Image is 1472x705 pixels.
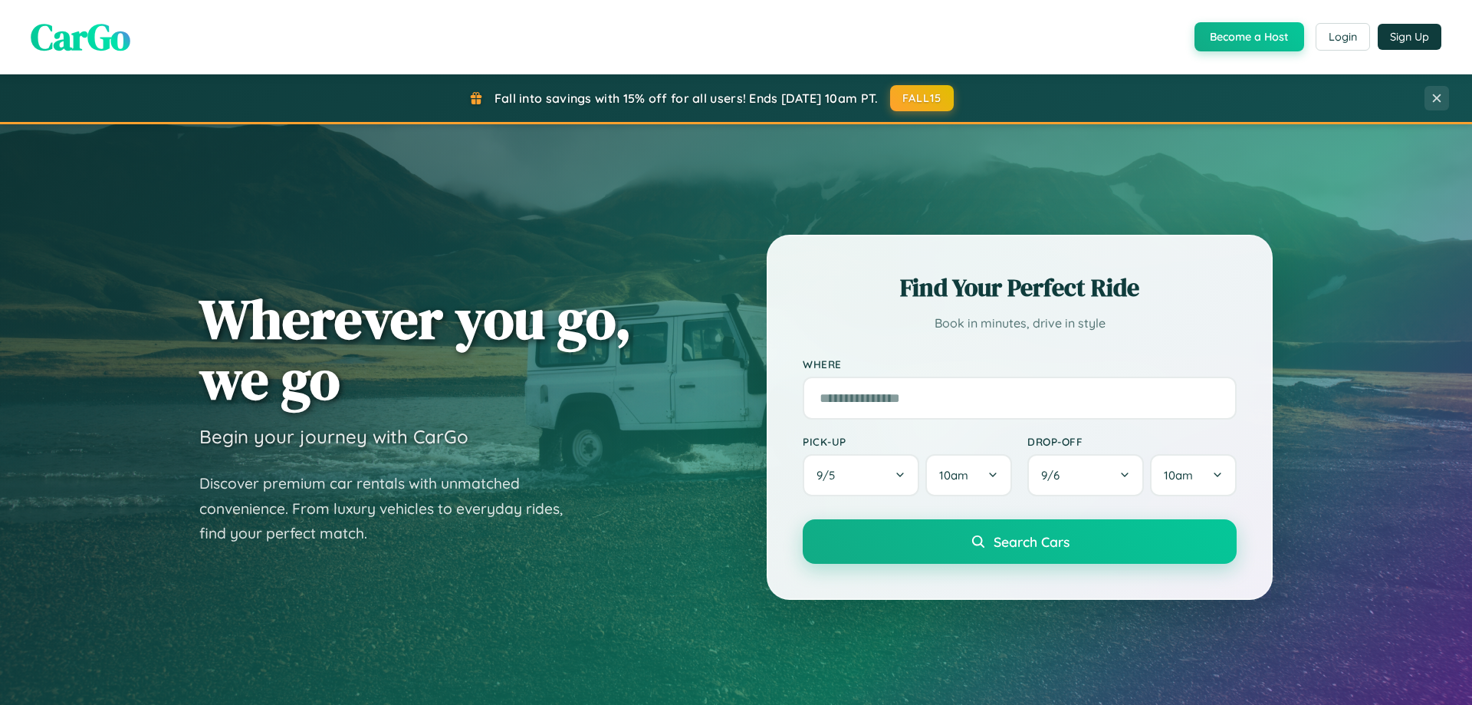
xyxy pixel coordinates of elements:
[1194,22,1304,51] button: Become a Host
[1316,23,1370,51] button: Login
[1378,24,1441,50] button: Sign Up
[803,357,1237,371] label: Where
[1027,454,1144,496] button: 9/6
[199,425,468,448] h3: Begin your journey with CarGo
[1041,468,1067,483] span: 9 / 6
[199,288,632,410] h1: Wherever you go, we go
[1164,468,1193,483] span: 10am
[31,12,130,62] span: CarGo
[803,519,1237,564] button: Search Cars
[1027,435,1237,448] label: Drop-off
[803,435,1012,448] label: Pick-up
[816,468,843,483] span: 9 / 5
[803,312,1237,334] p: Book in minutes, drive in style
[803,271,1237,305] h2: Find Your Perfect Ride
[925,454,1012,496] button: 10am
[994,533,1069,550] span: Search Cars
[199,471,583,546] p: Discover premium car rentals with unmatched convenience. From luxury vehicles to everyday rides, ...
[939,468,968,483] span: 10am
[803,454,919,496] button: 9/5
[1150,454,1237,496] button: 10am
[890,85,955,111] button: FALL15
[495,91,879,106] span: Fall into savings with 15% off for all users! Ends [DATE] 10am PT.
